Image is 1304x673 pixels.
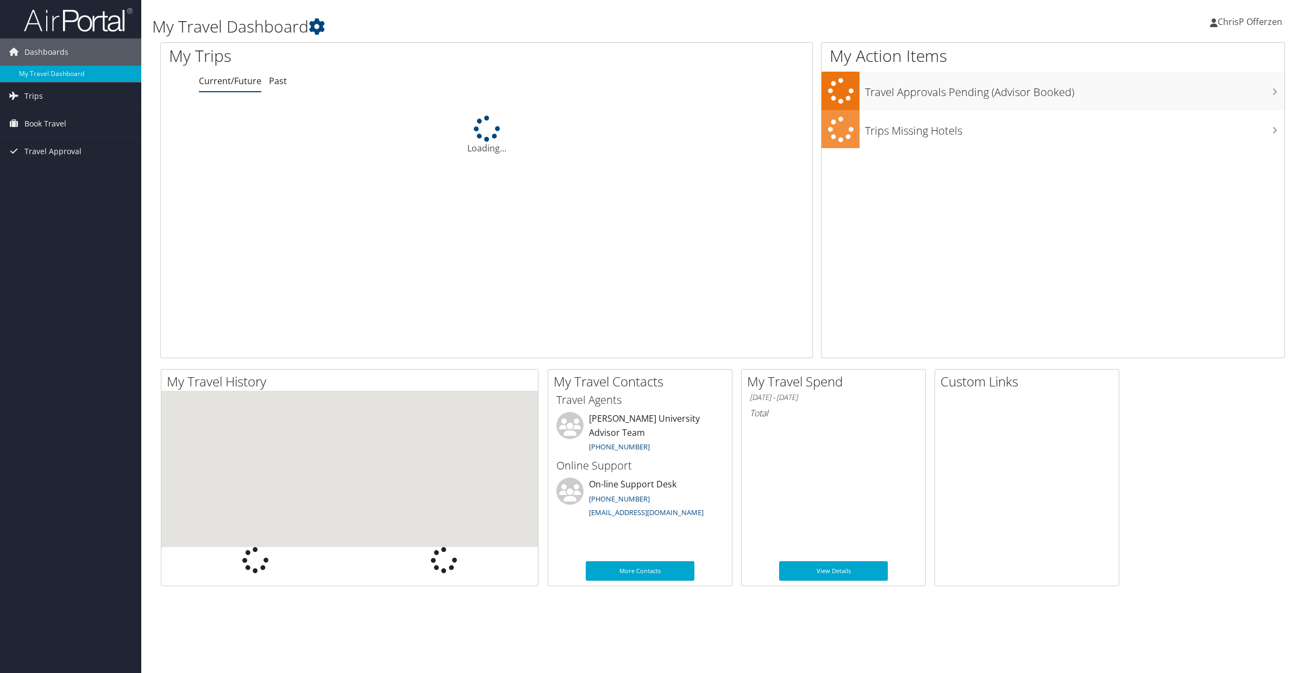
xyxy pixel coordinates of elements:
h2: My Travel History [167,372,538,391]
h2: My Travel Contacts [554,372,732,391]
a: Trips Missing Hotels [822,110,1284,149]
li: On-line Support Desk [551,478,729,522]
a: View Details [779,561,888,581]
a: [PHONE_NUMBER] [589,494,650,504]
a: [PHONE_NUMBER] [589,442,650,452]
a: Travel Approvals Pending (Advisor Booked) [822,72,1284,110]
h6: Total [750,407,917,419]
h2: Custom Links [941,372,1119,391]
h3: Online Support [556,458,724,473]
a: More Contacts [586,561,694,581]
span: Dashboards [24,39,68,66]
h2: My Travel Spend [747,372,925,391]
li: [PERSON_NAME] University Advisor Team [551,412,729,456]
a: Past [269,75,287,87]
h1: My Action Items [822,45,1284,67]
span: Travel Approval [24,138,81,165]
span: ChrisP Offerzen [1218,16,1282,28]
div: Loading... [161,116,812,155]
span: Trips [24,82,43,110]
a: Current/Future [199,75,261,87]
h6: [DATE] - [DATE] [750,392,917,403]
h1: My Travel Dashboard [152,15,913,38]
a: [EMAIL_ADDRESS][DOMAIN_NAME] [589,507,704,517]
a: ChrisP Offerzen [1210,5,1293,38]
h3: Trips Missing Hotels [865,118,1284,138]
h1: My Trips [169,45,533,67]
h3: Travel Approvals Pending (Advisor Booked) [865,79,1284,100]
img: airportal-logo.png [24,7,133,33]
h3: Travel Agents [556,392,724,408]
span: Book Travel [24,110,66,137]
